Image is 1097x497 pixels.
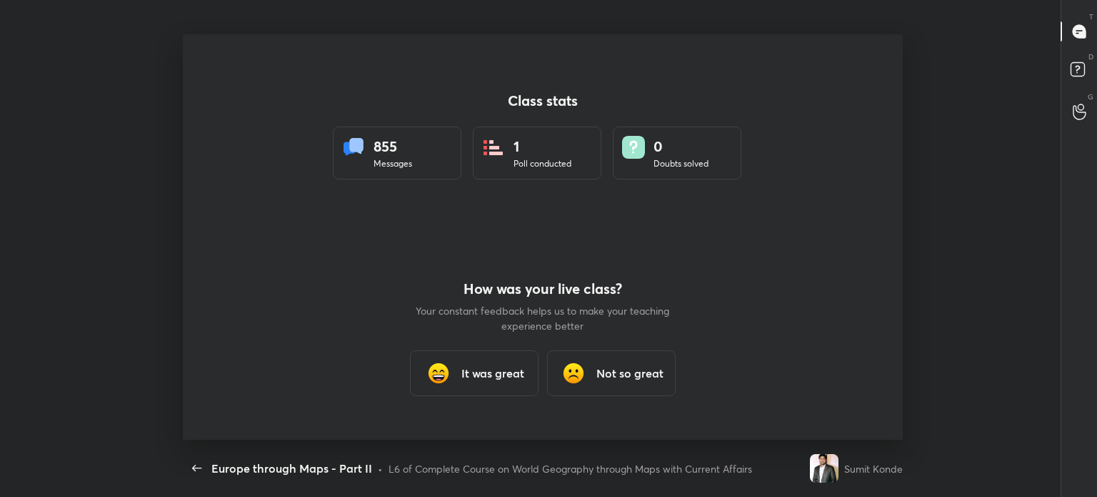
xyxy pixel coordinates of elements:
img: statsMessages.856aad98.svg [342,136,365,159]
p: T [1089,11,1093,22]
div: 0 [653,136,708,157]
img: statsPoll.b571884d.svg [482,136,505,159]
h3: It was great [461,365,524,382]
h4: Class stats [333,92,753,109]
div: Doubts solved [653,157,708,170]
div: L6 of Complete Course on World Geography through Maps with Current Affairs [389,461,752,476]
img: frowning_face_cmp.gif [559,359,588,388]
div: Messages [374,157,412,170]
img: doubts.8a449be9.svg [622,136,645,159]
div: 855 [374,136,412,157]
p: D [1088,51,1093,62]
img: fbb3c24a9d964a2d9832b95166ca1330.jpg [810,454,838,483]
img: grinning_face_with_smiling_eyes_cmp.gif [424,359,453,388]
div: Poll conducted [514,157,571,170]
div: • [378,461,383,476]
div: 1 [514,136,571,157]
div: Sumit Konde [844,461,903,476]
p: Your constant feedback helps us to make your teaching experience better [414,303,671,333]
div: Europe through Maps - Part II [211,460,372,477]
p: G [1088,92,1093,102]
h3: Not so great [596,365,663,382]
h4: How was your live class? [414,280,671,297]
